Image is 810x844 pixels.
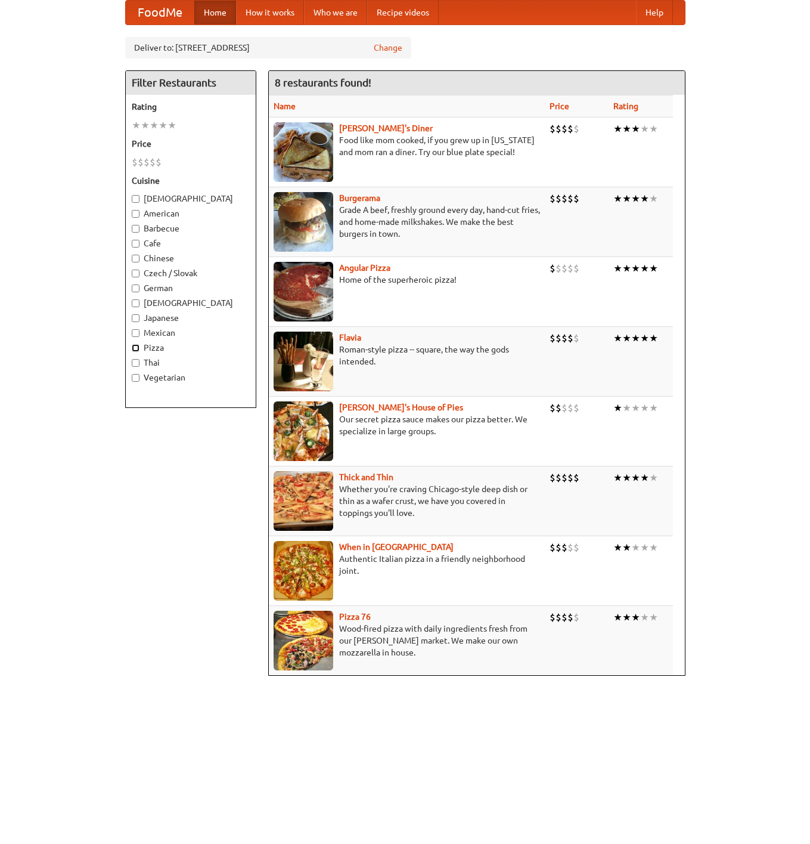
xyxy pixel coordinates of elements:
[622,332,631,345] li: ★
[339,472,393,482] a: Thick and Thin
[561,401,567,415] li: $
[274,541,333,601] img: wheninrome.jpg
[132,344,139,352] input: Pizza
[132,329,139,337] input: Mexican
[573,611,579,624] li: $
[274,134,541,158] p: Food like mom cooked, if you grew up in [US_STATE] and mom ran a diner. Try our blue plate special!
[640,122,649,135] li: ★
[274,192,333,252] img: burgerama.jpg
[141,119,150,132] li: ★
[132,255,139,262] input: Chinese
[613,122,622,135] li: ★
[339,193,380,203] a: Burgerama
[275,77,371,88] ng-pluralize: 8 restaurants found!
[561,192,567,205] li: $
[613,611,622,624] li: ★
[132,210,139,218] input: American
[649,541,658,554] li: ★
[631,192,640,205] li: ★
[132,312,250,324] label: Japanese
[236,1,304,24] a: How it works
[132,237,250,249] label: Cafe
[613,471,622,484] li: ★
[573,471,579,484] li: $
[550,262,555,275] li: $
[573,332,579,345] li: $
[339,542,454,552] a: When in [GEOGRAPHIC_DATA]
[339,612,371,622] a: Pizza 76
[339,123,433,133] a: [PERSON_NAME]'s Diner
[640,401,649,415] li: ★
[649,122,658,135] li: ★
[367,1,439,24] a: Recipe videos
[274,553,541,577] p: Authentic Italian pizza in a friendly neighborhood joint.
[573,401,579,415] li: $
[567,611,573,624] li: $
[561,332,567,345] li: $
[132,195,139,203] input: [DEMOGRAPHIC_DATA]
[167,119,176,132] li: ★
[649,192,658,205] li: ★
[550,122,555,135] li: $
[561,262,567,275] li: $
[304,1,367,24] a: Who we are
[649,332,658,345] li: ★
[573,192,579,205] li: $
[132,252,250,264] label: Chinese
[555,262,561,275] li: $
[550,541,555,554] li: $
[132,156,138,169] li: $
[274,413,541,437] p: Our secret pizza sauce makes our pizza better. We specialize in large groups.
[132,297,250,309] label: [DEMOGRAPHIC_DATA]
[640,541,649,554] li: ★
[573,262,579,275] li: $
[622,541,631,554] li: ★
[274,471,333,531] img: thick.jpg
[555,471,561,484] li: $
[339,333,361,342] a: Flavia
[640,471,649,484] li: ★
[613,101,638,111] a: Rating
[138,156,144,169] li: $
[555,122,561,135] li: $
[339,403,463,412] b: [PERSON_NAME]'s House of Pies
[132,101,250,113] h5: Rating
[555,192,561,205] li: $
[550,101,569,111] a: Price
[274,262,333,321] img: angular.jpg
[631,332,640,345] li: ★
[132,374,139,382] input: Vegetarian
[561,541,567,554] li: $
[550,332,555,345] li: $
[132,175,250,187] h5: Cuisine
[613,332,622,345] li: ★
[156,156,162,169] li: $
[132,208,250,219] label: American
[132,193,250,205] label: [DEMOGRAPHIC_DATA]
[339,263,390,273] a: Angular Pizza
[132,357,250,369] label: Thai
[640,611,649,624] li: ★
[649,611,658,624] li: ★
[274,274,541,286] p: Home of the superheroic pizza!
[561,122,567,135] li: $
[622,471,631,484] li: ★
[636,1,673,24] a: Help
[622,192,631,205] li: ★
[567,192,573,205] li: $
[132,270,139,277] input: Czech / Slovak
[567,541,573,554] li: $
[132,119,141,132] li: ★
[274,344,541,367] p: Roman-style pizza -- square, the way the gods intended.
[622,401,631,415] li: ★
[555,611,561,624] li: $
[150,156,156,169] li: $
[274,122,333,182] img: sallys.jpg
[649,471,658,484] li: ★
[274,101,296,111] a: Name
[194,1,236,24] a: Home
